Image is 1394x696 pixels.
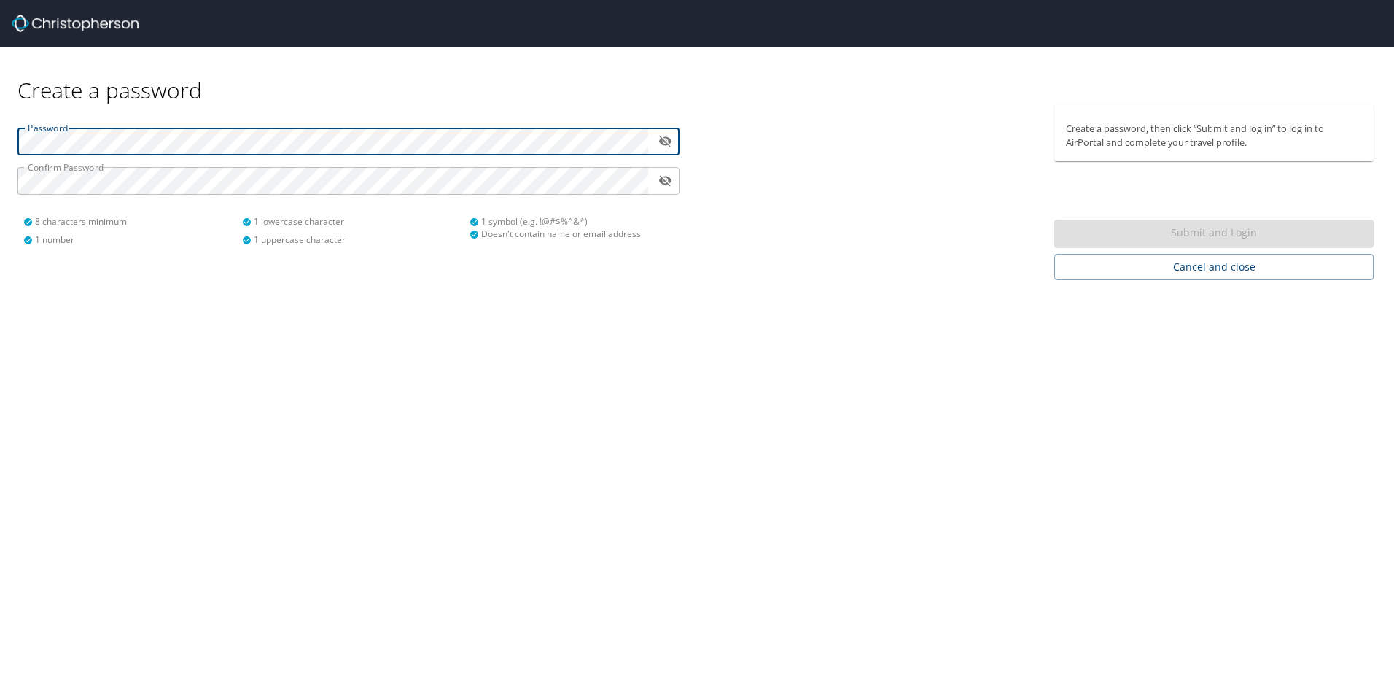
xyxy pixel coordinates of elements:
button: toggle password visibility [654,130,677,152]
div: 1 uppercase character [242,233,461,246]
div: Create a password [17,47,1377,104]
button: toggle password visibility [654,169,677,192]
span: Cancel and close [1066,258,1362,277]
div: 8 characters minimum [23,215,242,228]
p: Create a password, then click “Submit and log in” to log in to AirPortal and complete your travel... [1066,122,1362,150]
button: Cancel and close [1054,254,1374,281]
img: Christopherson_logo_rev.png [12,15,139,32]
div: Doesn't contain name or email address [470,228,671,240]
div: 1 lowercase character [242,215,461,228]
div: 1 symbol (e.g. !@#$%^&*) [470,215,671,228]
div: 1 number [23,233,242,246]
